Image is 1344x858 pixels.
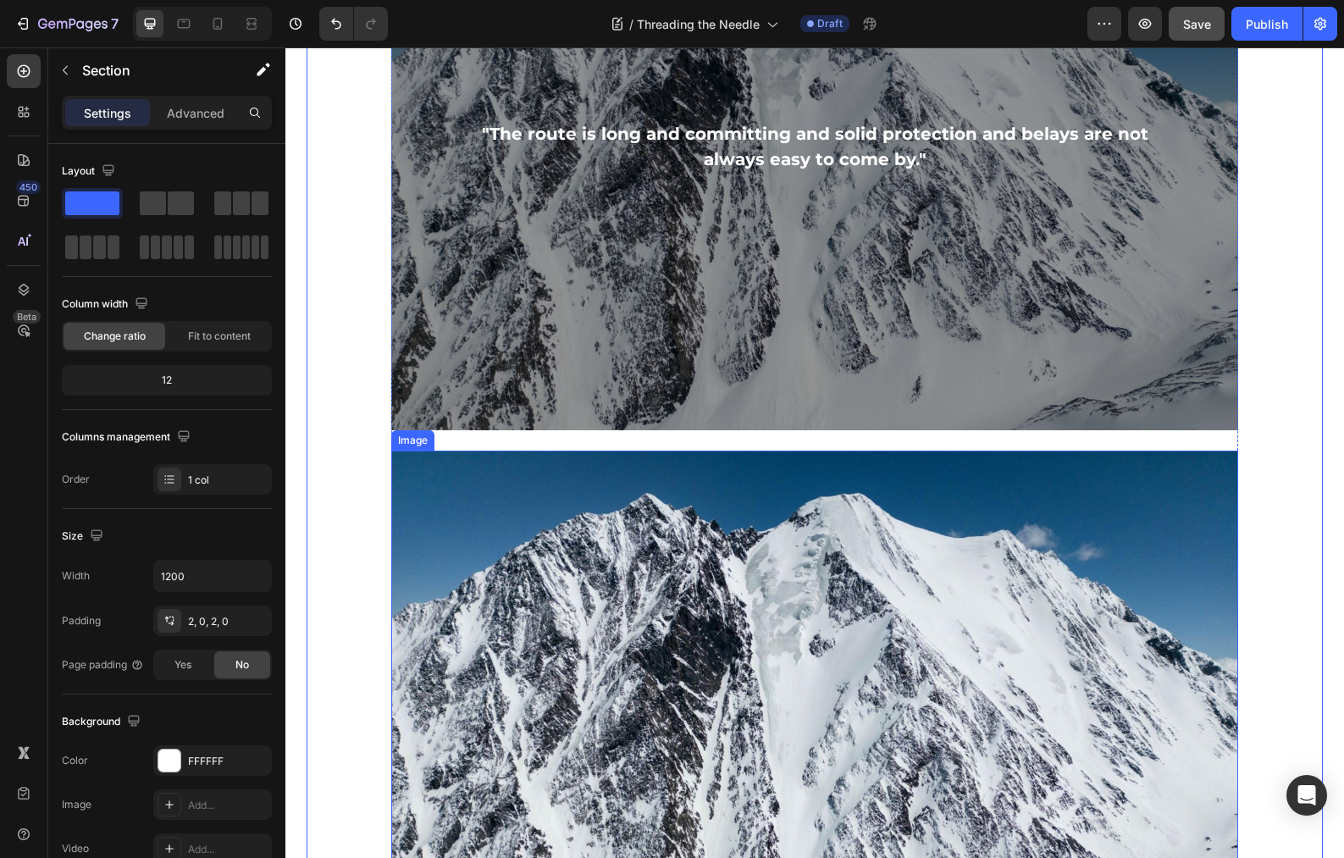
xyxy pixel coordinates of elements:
span: / [629,15,633,33]
div: Color [62,753,88,768]
div: Column width [62,293,152,316]
div: Add... [188,798,268,813]
div: Padding [62,613,101,628]
div: Add... [188,842,268,857]
iframe: Design area [285,47,1344,858]
div: Background [62,711,144,733]
button: Publish [1231,7,1303,41]
div: 12 [65,368,268,392]
div: Order [62,472,90,487]
button: Save [1169,7,1225,41]
p: Advanced [167,104,224,122]
span: Save [1183,17,1211,31]
span: Draft [817,16,843,31]
div: FFFFFF [188,754,268,769]
p: Section [82,60,221,80]
div: Beta [13,310,41,324]
div: Width [62,568,90,584]
div: Image [62,797,91,812]
span: Yes [174,657,191,673]
div: Size [62,525,107,548]
div: Video [62,841,89,856]
span: Threading the Needle [637,15,760,33]
input: Auto [154,561,271,591]
div: Publish [1246,15,1288,33]
div: Image [109,385,146,401]
span: Change ratio [84,329,146,344]
button: 7 [7,7,126,41]
div: Page padding [62,657,144,673]
div: Layout [62,160,119,183]
p: Settings [84,104,131,122]
div: 450 [16,180,41,194]
div: Undo/Redo [319,7,388,41]
div: Open Intercom Messenger [1286,775,1327,816]
div: 2, 0, 2, 0 [188,614,268,629]
div: Columns management [62,426,194,449]
span: Fit to content [188,329,251,344]
span: No [235,657,249,673]
div: 1 col [188,473,268,488]
p: 7 [111,14,119,34]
